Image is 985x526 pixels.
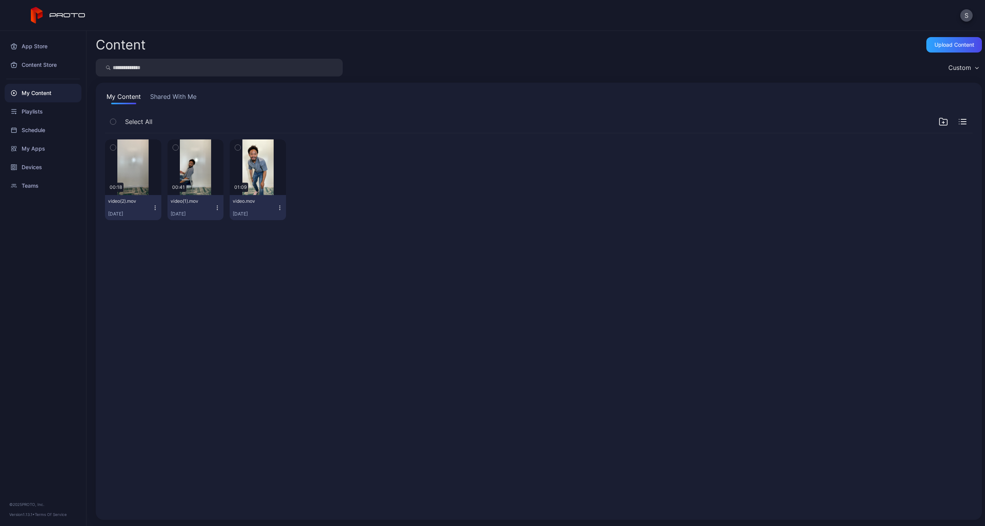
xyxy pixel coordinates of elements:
[944,59,982,76] button: Custom
[108,198,151,204] div: video(2).mov
[5,102,81,121] a: Playlists
[960,9,973,22] button: S
[171,211,215,217] div: [DATE]
[5,84,81,102] a: My Content
[5,56,81,74] a: Content Store
[168,195,224,220] button: video(1).mov[DATE]
[5,176,81,195] a: Teams
[5,158,81,176] a: Devices
[926,37,982,53] button: Upload Content
[105,92,142,104] button: My Content
[96,38,146,51] div: Content
[171,198,213,204] div: video(1).mov
[948,64,971,71] div: Custom
[5,121,81,139] a: Schedule
[9,512,35,517] span: Version 1.13.1 •
[230,195,286,220] button: video.mov[DATE]
[9,501,77,507] div: © 2025 PROTO, Inc.
[5,139,81,158] a: My Apps
[105,195,161,220] button: video(2).mov[DATE]
[125,117,152,126] span: Select All
[108,211,152,217] div: [DATE]
[934,42,974,48] div: Upload Content
[149,92,198,104] button: Shared With Me
[233,211,277,217] div: [DATE]
[35,512,67,517] a: Terms Of Service
[5,37,81,56] a: App Store
[233,198,275,204] div: video.mov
